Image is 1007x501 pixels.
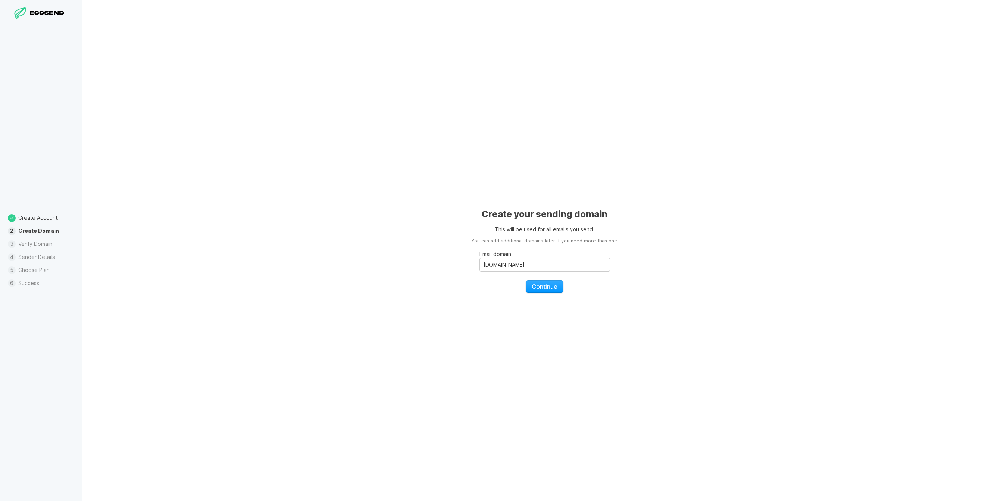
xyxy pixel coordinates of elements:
[479,258,610,272] input: Email domain
[495,225,594,233] p: This will be used for all emails you send.
[479,250,610,258] p: Email domain
[532,283,557,290] span: Continue
[471,238,618,245] aside: You can add additional domains later if you need more than one.
[526,280,563,293] button: Continue
[482,208,607,220] h1: Create your sending domain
